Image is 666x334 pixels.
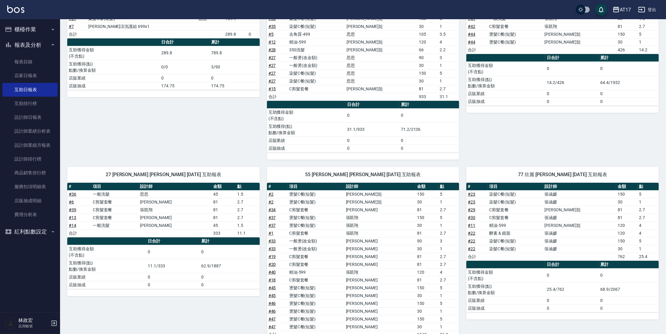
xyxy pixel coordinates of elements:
[543,23,616,30] td: 張凱翔
[488,38,543,46] td: 燙髮C餐(短髮)
[344,206,416,214] td: [PERSON_NAME]
[344,214,416,221] td: 張凱翔
[488,198,543,206] td: 染髮C餐(短髮)
[212,221,236,229] td: 45
[466,183,488,191] th: #
[288,214,344,221] td: 燙髮C餐(短髮)
[616,229,637,237] td: 120
[468,215,475,220] a: #30
[2,55,58,69] a: 報表目錄
[468,192,475,197] a: #23
[344,221,416,229] td: 張凱翔
[488,214,543,221] td: C剪髮套餐
[91,206,138,214] td: C剪髮套餐
[288,54,345,62] td: 一般燙(改金額)
[212,183,236,191] th: 金額
[468,200,475,204] a: #23
[268,192,274,197] a: #2
[637,245,659,253] td: 1
[438,93,459,101] td: 31.1
[616,23,637,30] td: 81
[468,207,475,212] a: #29
[18,317,49,323] h5: 林政宏
[268,71,276,76] a: #27
[488,190,543,198] td: 染髮C餐(短髮)
[288,77,345,85] td: 染髮C餐(短髮)
[468,239,475,243] a: #22
[417,85,438,93] td: 81
[236,229,260,237] td: 11.1
[268,317,276,321] a: #47
[416,253,438,260] td: 81
[344,183,416,191] th: 設計師
[399,144,459,152] td: 0
[67,229,91,237] td: 合計
[268,40,276,44] a: #12
[438,85,459,93] td: 2.7
[616,237,637,245] td: 150
[543,245,616,253] td: 張涵媛
[267,93,288,101] td: 合計
[417,38,438,46] td: 120
[288,229,344,237] td: C剪髮套餐
[468,16,475,21] a: #41
[236,198,260,206] td: 2.7
[267,122,346,137] td: 互助獲得(點) 點數/換算金額
[210,82,259,90] td: 174.75
[288,23,345,30] td: 染髮C餐(短髮)
[416,214,438,221] td: 150
[466,183,659,261] table: a dense table
[345,23,417,30] td: [PERSON_NAME]彣
[488,245,543,253] td: 染髮C餐(短髮)
[466,253,488,260] td: 合計
[545,98,599,105] td: 0
[466,62,545,76] td: 互助獲得金額 (不含點)
[543,183,616,191] th: 設計師
[466,90,545,98] td: 店販業績
[288,62,345,69] td: 一般燙(改金額)
[637,214,659,221] td: 2.7
[468,223,475,228] a: #11
[637,229,659,237] td: 4
[488,206,543,214] td: C剪髮套餐
[417,77,438,85] td: 30
[637,237,659,245] td: 5
[417,93,438,101] td: 933
[67,259,146,273] td: 互助獲得(點) 點數/換算金額
[268,285,276,290] a: #45
[543,237,616,245] td: 張涵媛
[438,253,459,260] td: 2.7
[345,54,417,62] td: 思思
[67,60,160,74] td: 互助獲得(點) 點數/換算金額
[268,24,276,29] a: #35
[2,152,58,166] a: 設計師排行榜
[616,38,637,46] td: 30
[466,54,659,106] table: a dense table
[417,54,438,62] td: 90
[438,54,459,62] td: 3
[438,69,459,77] td: 5
[616,206,637,214] td: 81
[2,110,58,124] a: 設計師日報表
[637,38,659,46] td: 1
[346,137,399,144] td: 0
[267,183,288,191] th: #
[160,38,210,46] th: 日合計
[236,221,260,229] td: 1.5
[268,246,276,251] a: #33
[91,198,138,206] td: C剪髮套餐
[345,85,417,93] td: [PERSON_NAME]彣
[636,4,659,15] button: 登出
[616,214,637,221] td: 81
[5,317,17,329] img: Person
[616,190,637,198] td: 150
[146,237,200,245] th: 日合計
[67,82,160,90] td: 店販抽成
[438,77,459,85] td: 1
[69,24,74,29] a: #7
[288,221,344,229] td: 燙髮C餐(短髮)
[488,183,543,191] th: 項目
[346,122,399,137] td: 31.1/933
[637,198,659,206] td: 1
[138,198,212,206] td: [PERSON_NAME]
